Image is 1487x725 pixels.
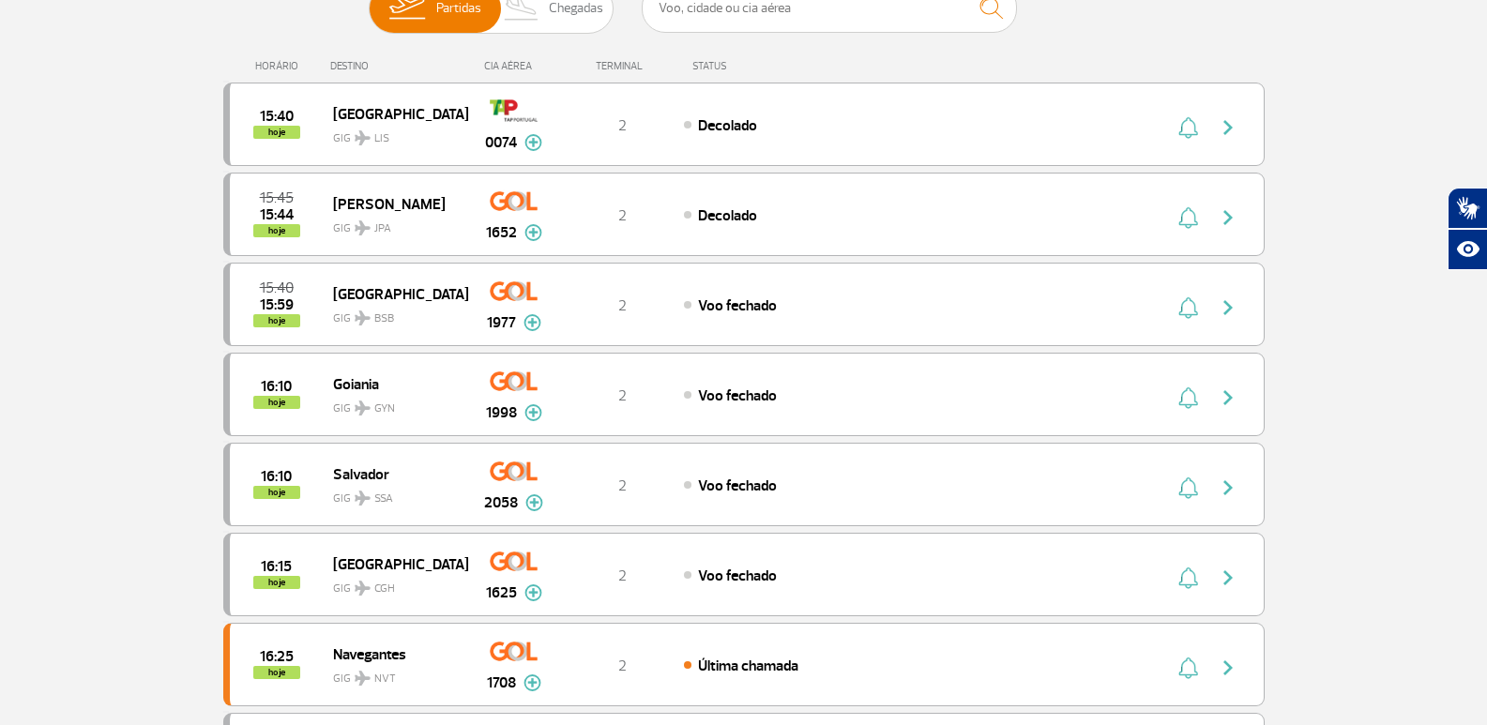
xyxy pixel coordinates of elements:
span: [GEOGRAPHIC_DATA] [333,101,453,126]
span: hoje [253,314,300,327]
span: CGH [374,581,395,597]
span: hoje [253,126,300,139]
span: Goiania [333,371,453,396]
span: 2 [618,206,627,225]
img: destiny_airplane.svg [355,581,371,596]
span: 2 [618,116,627,135]
span: hoje [253,396,300,409]
div: HORÁRIO [229,60,331,72]
span: 1708 [487,672,516,694]
div: DESTINO [330,60,467,72]
span: Voo fechado [698,296,777,315]
span: Decolado [698,116,757,135]
span: 2 [618,476,627,495]
span: hoje [253,666,300,679]
img: sino-painel-voo.svg [1178,296,1198,319]
span: Voo fechado [698,566,777,585]
img: sino-painel-voo.svg [1178,386,1198,409]
span: GIG [333,480,453,507]
span: 2025-09-30 16:10:00 [261,470,292,483]
span: 2 [618,566,627,585]
span: GIG [333,570,453,597]
span: Navegantes [333,642,453,666]
span: 1652 [486,221,517,244]
img: mais-info-painel-voo.svg [524,224,542,241]
span: GIG [333,300,453,327]
img: seta-direita-painel-voo.svg [1217,566,1239,589]
span: 2025-09-30 15:40:00 [260,281,294,295]
img: destiny_airplane.svg [355,491,371,506]
span: Salvador [333,461,453,486]
img: sino-painel-voo.svg [1178,116,1198,139]
span: [GEOGRAPHIC_DATA] [333,551,453,576]
span: hoje [253,576,300,589]
div: CIA AÉREA [467,60,561,72]
span: LIS [374,130,389,147]
span: GIG [333,660,453,687]
span: 2025-09-30 15:40:00 [260,110,294,123]
span: 1977 [487,311,516,334]
span: GIG [333,390,453,417]
span: 1625 [486,582,517,604]
span: GIG [333,120,453,147]
img: destiny_airplane.svg [355,400,371,415]
span: GYN [374,400,395,417]
img: mais-info-painel-voo.svg [524,134,542,151]
img: sino-painel-voo.svg [1178,657,1198,679]
img: sino-painel-voo.svg [1178,476,1198,499]
span: [PERSON_NAME] [333,191,453,216]
span: 0074 [485,131,517,154]
span: SSA [374,491,393,507]
span: 2058 [484,491,518,514]
div: Plugin de acessibilidade da Hand Talk. [1448,188,1487,270]
span: 2 [618,386,627,405]
img: seta-direita-painel-voo.svg [1217,386,1239,409]
span: Decolado [698,206,757,225]
img: mais-info-painel-voo.svg [524,404,542,421]
span: Voo fechado [698,476,777,495]
img: seta-direita-painel-voo.svg [1217,116,1239,139]
span: hoje [253,224,300,237]
img: seta-direita-painel-voo.svg [1217,657,1239,679]
span: 2025-09-30 15:44:00 [260,208,294,221]
span: hoje [253,486,300,499]
img: destiny_airplane.svg [355,671,371,686]
span: 2025-09-30 15:59:00 [260,298,294,311]
img: destiny_airplane.svg [355,310,371,325]
span: 2025-09-30 16:15:00 [261,560,292,573]
img: mais-info-painel-voo.svg [523,674,541,691]
img: seta-direita-painel-voo.svg [1217,296,1239,319]
span: Voo fechado [698,386,777,405]
button: Abrir recursos assistivos. [1448,229,1487,270]
span: BSB [374,310,394,327]
img: destiny_airplane.svg [355,130,371,145]
span: GIG [333,210,453,237]
img: mais-info-painel-voo.svg [523,314,541,331]
span: [GEOGRAPHIC_DATA] [333,281,453,306]
span: Última chamada [698,657,798,675]
span: 2025-09-30 15:45:00 [260,191,294,204]
img: mais-info-painel-voo.svg [524,584,542,601]
span: 2 [618,657,627,675]
img: seta-direita-painel-voo.svg [1217,206,1239,229]
div: TERMINAL [561,60,683,72]
img: sino-painel-voo.svg [1178,206,1198,229]
button: Abrir tradutor de língua de sinais. [1448,188,1487,229]
span: JPA [374,220,391,237]
span: NVT [374,671,396,687]
span: 2 [618,296,627,315]
div: STATUS [683,60,836,72]
span: 2025-09-30 16:10:00 [261,380,292,393]
img: destiny_airplane.svg [355,220,371,235]
img: seta-direita-painel-voo.svg [1217,476,1239,499]
span: 1998 [486,401,517,424]
img: mais-info-painel-voo.svg [525,494,543,511]
span: 2025-09-30 16:25:00 [260,650,294,663]
img: sino-painel-voo.svg [1178,566,1198,589]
